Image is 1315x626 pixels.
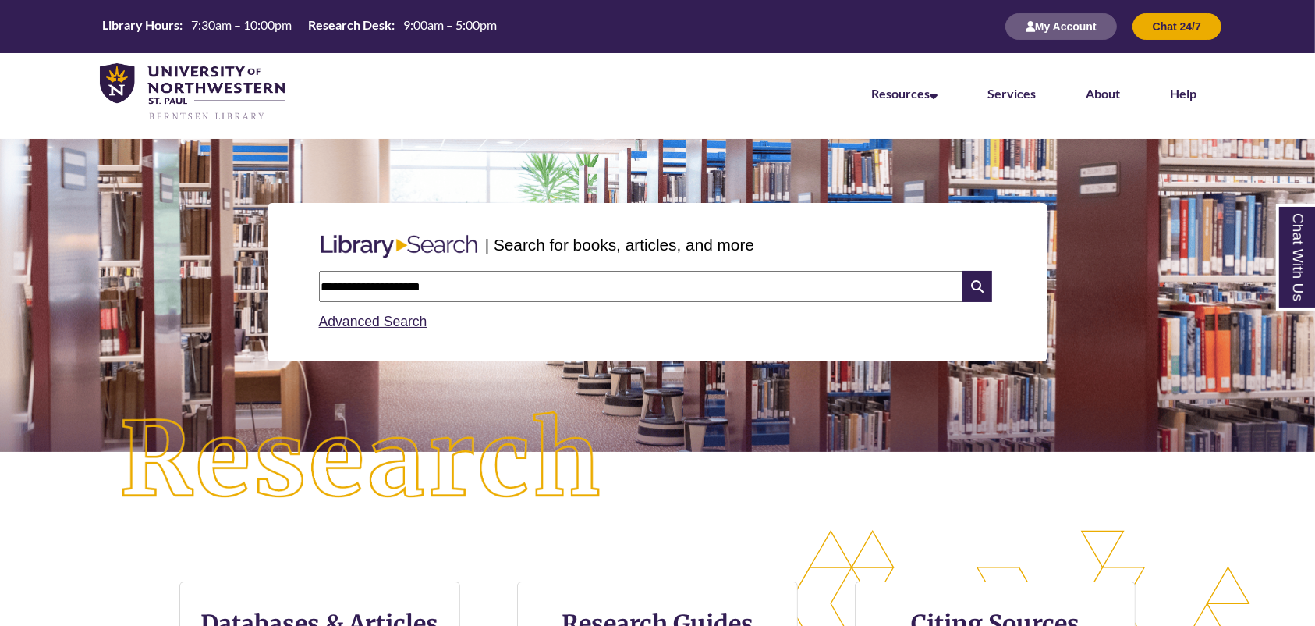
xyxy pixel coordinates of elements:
[1005,13,1117,40] button: My Account
[66,358,657,564] img: Research
[403,17,497,32] span: 9:00am – 5:00pm
[987,86,1036,101] a: Services
[191,17,292,32] span: 7:30am – 10:00pm
[1132,13,1221,40] button: Chat 24/7
[871,86,938,101] a: Resources
[96,16,185,34] th: Library Hours:
[319,314,427,329] a: Advanced Search
[100,63,285,122] img: UNWSP Library Logo
[962,271,992,302] i: Search
[302,16,397,34] th: Research Desk:
[485,233,754,257] p: | Search for books, articles, and more
[1132,20,1221,33] a: Chat 24/7
[1005,20,1117,33] a: My Account
[313,229,485,265] img: Libary Search
[1086,86,1120,101] a: About
[96,16,503,37] a: Hours Today
[96,16,503,36] table: Hours Today
[1170,86,1196,101] a: Help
